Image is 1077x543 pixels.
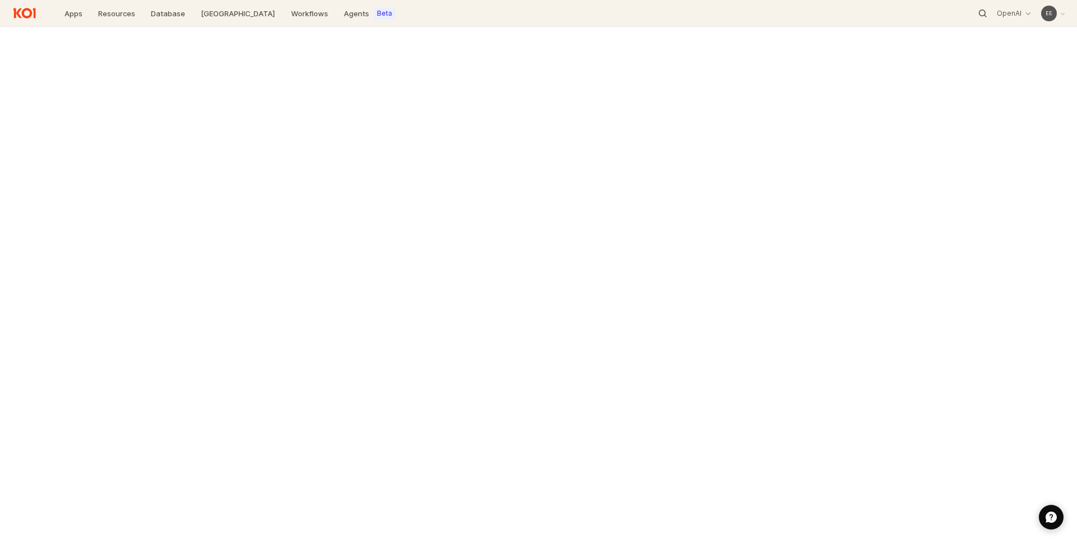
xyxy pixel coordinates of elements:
[1046,8,1052,19] div: E E
[58,6,89,21] a: Apps
[997,9,1021,18] p: OpenAI
[9,4,40,22] img: Return to home page
[91,6,142,21] a: Resources
[377,9,392,18] label: Beta
[144,6,192,21] a: Database
[992,7,1037,20] button: OpenAI
[194,6,282,21] a: [GEOGRAPHIC_DATA]
[337,6,402,21] a: AgentsBeta
[284,6,335,21] a: Workflows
